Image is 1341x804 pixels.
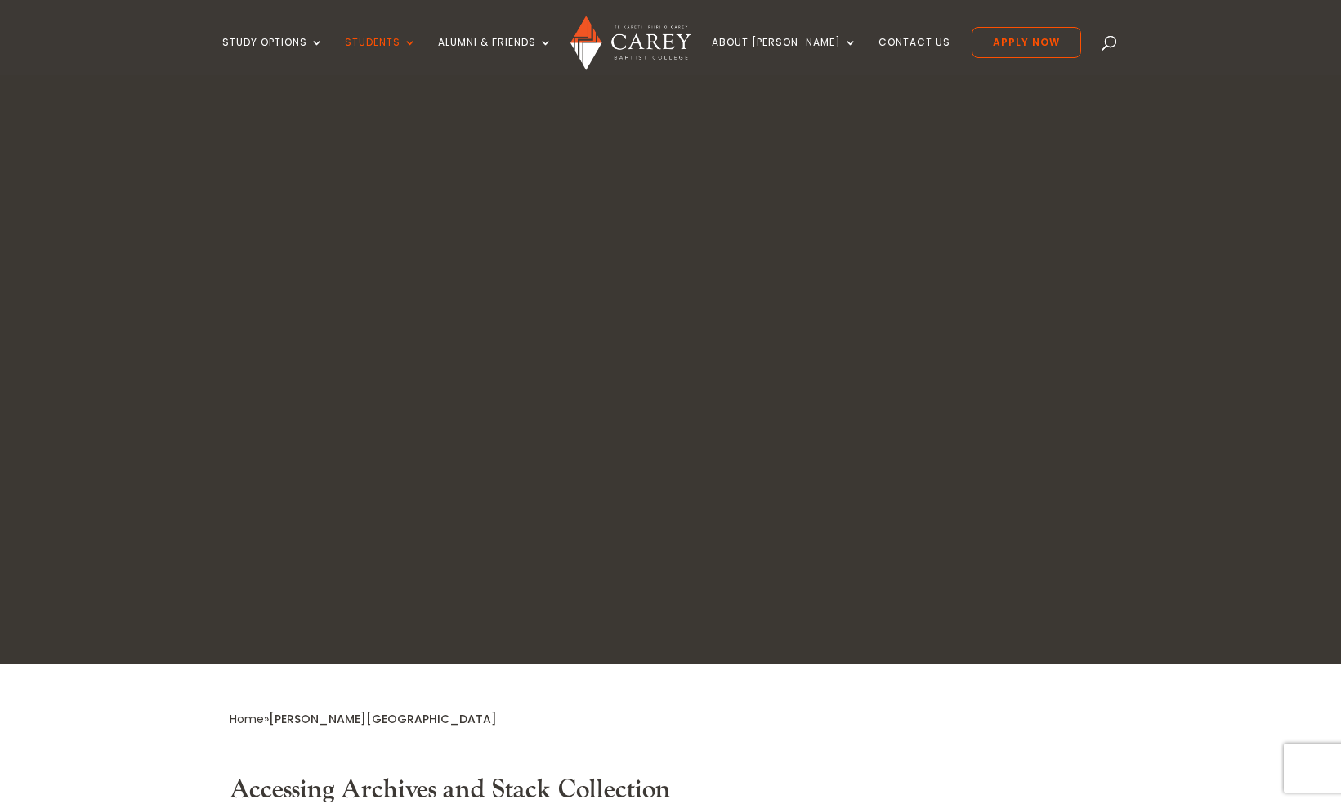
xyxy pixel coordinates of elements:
a: Home [230,711,264,727]
a: Students [345,37,417,75]
span: » [230,711,497,727]
a: About [PERSON_NAME] [712,37,857,75]
a: Study Options [222,37,324,75]
a: Alumni & Friends [438,37,552,75]
a: Contact Us [878,37,950,75]
a: Apply Now [972,27,1081,58]
img: Carey Baptist College [570,16,691,70]
span: [PERSON_NAME][GEOGRAPHIC_DATA] [269,711,497,727]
